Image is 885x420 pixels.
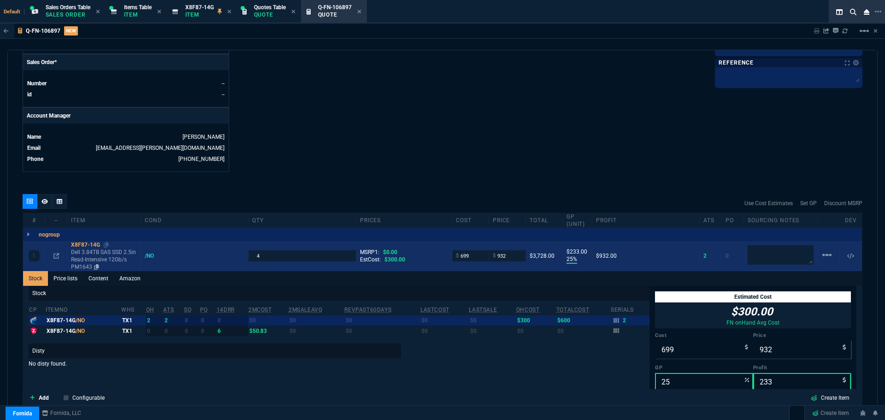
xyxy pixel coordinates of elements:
[248,315,288,325] td: $0
[27,79,225,88] tr: undefined
[183,134,224,140] a: [PERSON_NAME]
[383,249,397,255] span: $0.00
[744,199,793,207] a: Use Cost Estimates
[67,217,141,224] div: Item
[452,217,489,224] div: cost
[566,248,588,255] p: $233.00
[526,217,563,224] div: Total
[27,132,225,142] tr: undefined
[516,307,540,313] abbr: Avg Cost of Inventory on-hand
[39,393,49,402] p: Add
[360,248,448,256] div: MSRP1:
[141,217,248,224] div: cond
[47,327,119,335] div: X8F87-14G
[254,4,286,11] span: Quotes Table
[27,156,43,162] span: Phone
[384,256,405,263] span: $300.00
[183,315,200,325] td: 0
[655,332,753,339] label: Cost
[200,315,216,325] td: 0
[217,307,235,313] abbr: Total sales last 14 days
[596,252,696,260] div: $932.00
[840,217,862,224] div: dev
[29,360,401,367] p: No disty found.
[318,4,352,11] span: Q-FN-106897
[469,307,497,313] abbr: The last SO Inv price. No time limit. (ignore zeros)
[29,302,45,315] th: cp
[121,302,146,315] th: WHS
[753,332,851,339] label: Price
[23,108,229,124] p: Account Manager
[76,328,85,334] span: /NO
[163,307,174,313] abbr: Total units in inventory => minus on SO => plus on PO
[83,271,114,286] a: Content
[821,249,832,260] mat-icon: Example home icon
[288,325,344,336] td: $0
[96,145,224,151] a: [EMAIL_ADDRESS][PERSON_NAME][DOMAIN_NAME]
[873,27,878,35] a: Hide Workbench
[53,253,59,259] nx-icon: Open In Opposite Panel
[39,409,84,417] a: msbcCompanyName
[248,217,356,224] div: qty
[489,217,526,224] div: price
[556,315,610,325] td: $600
[121,315,146,325] td: TX1
[530,252,559,260] div: $3,728.00
[722,217,744,224] div: PO
[800,199,817,207] a: Set GP
[29,343,401,358] p: Disty
[344,307,391,313] abbr: Total revenue past 60 days
[610,302,649,315] th: Serials
[420,307,449,313] abbr: The last purchase cost from PO Order
[39,231,60,238] p: nogroup
[289,307,322,313] abbr: Avg Sale from SO invoices for 2 months
[222,91,224,98] a: --
[222,80,224,87] a: --
[114,271,146,286] a: Amazon
[291,8,295,16] nx-icon: Close Tab
[808,406,853,420] a: Create Item
[23,54,229,70] p: Sales Order*
[27,145,41,151] span: Email
[719,59,754,66] p: Reference
[318,11,352,18] p: Quote
[27,134,41,140] span: Name
[48,271,83,286] a: Price lists
[46,4,90,11] span: Sales Orders Table
[556,325,610,336] td: $0
[124,11,152,18] p: Item
[566,255,577,264] p: 25%
[860,6,873,18] nx-icon: Close Workbench
[468,325,515,336] td: $0
[163,315,183,325] td: 2
[163,325,183,336] td: 0
[468,315,515,325] td: $0
[726,304,778,319] p: $300.00
[64,26,78,35] span: NEW
[4,9,24,15] span: Default
[832,6,846,18] nx-icon: Split Panels
[183,325,200,336] td: 0
[71,248,137,271] p: Dell 3.84TB SAS SSD 2.5in Read-Intensive 12Gb/s PM1643
[185,4,214,11] span: X8F87-14G
[592,217,700,224] div: Profit
[655,291,851,302] div: Estimated Cost
[248,307,272,313] abbr: Avg cost of all PO invoices for 2 months
[146,307,154,313] abbr: Total units in inventory.
[146,315,163,325] td: 2
[360,256,448,263] div: EstCost:
[23,271,48,286] a: Stock
[703,253,707,259] span: 2
[200,307,208,313] abbr: Total units on open Purchase Orders
[27,80,47,87] span: Number
[96,8,100,16] nx-icon: Close Tab
[32,252,35,260] p: 1
[216,315,248,325] td: 0
[726,253,729,259] span: 0
[146,325,163,336] td: 0
[27,143,225,153] tr: undefined
[556,307,589,313] abbr: Total Cost of Units on Hand
[47,317,119,324] div: X8F87-14G
[27,154,225,164] tr: undefined
[493,252,496,260] span: $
